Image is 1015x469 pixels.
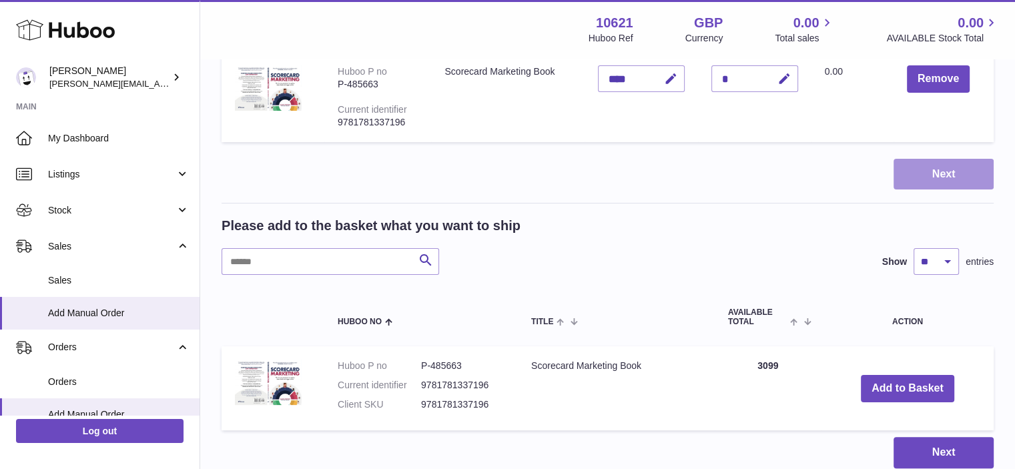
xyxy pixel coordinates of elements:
img: steven@scoreapp.com [16,67,36,87]
div: P-485663 [338,78,418,91]
a: Log out [16,419,184,443]
div: 9781781337196 [338,116,418,129]
dd: 9781781337196 [421,398,504,411]
span: 0.00 [958,14,984,32]
dt: Huboo P no [338,360,421,372]
span: entries [966,256,994,268]
span: Listings [48,168,176,181]
span: AVAILABLE Total [728,308,787,326]
dd: 9781781337196 [421,379,504,392]
span: Sales [48,274,190,287]
span: 0.00 [793,14,819,32]
button: Next [894,437,994,468]
span: [PERSON_NAME][EMAIL_ADDRESS][DOMAIN_NAME] [49,78,268,89]
button: Remove [907,65,970,93]
span: 0.00 [825,66,843,77]
dd: P-485663 [421,360,504,372]
div: Huboo P no [338,66,387,77]
span: AVAILABLE Stock Total [886,32,999,45]
dt: Current identifier [338,379,421,392]
img: Scorecard Marketing Book [235,65,302,111]
td: Scorecard Marketing Book [518,346,715,431]
span: My Dashboard [48,132,190,145]
label: Show [882,256,907,268]
div: Huboo Ref [589,32,633,45]
span: Orders [48,376,190,388]
img: Scorecard Marketing Book [235,360,302,405]
span: Huboo no [338,318,382,326]
span: Sales [48,240,176,253]
div: Current identifier [338,104,407,115]
th: Action [821,295,994,339]
div: Currency [685,32,723,45]
span: Add Manual Order [48,307,190,320]
dt: Client SKU [338,398,421,411]
span: Title [531,318,553,326]
strong: GBP [694,14,723,32]
a: 0.00 Total sales [775,14,834,45]
td: Scorecard Marketing Book [431,52,584,141]
button: Next [894,159,994,190]
span: Stock [48,204,176,217]
h2: Please add to the basket what you want to ship [222,217,521,235]
td: 3099 [715,346,821,431]
span: Orders [48,341,176,354]
strong: 10621 [596,14,633,32]
button: Add to Basket [861,375,954,402]
span: Total sales [775,32,834,45]
a: 0.00 AVAILABLE Stock Total [886,14,999,45]
span: Add Manual Order [48,408,190,421]
div: [PERSON_NAME] [49,65,170,90]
